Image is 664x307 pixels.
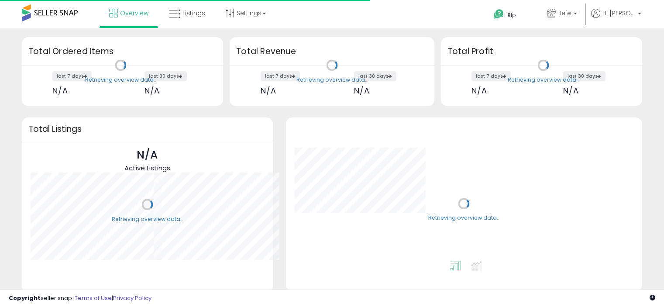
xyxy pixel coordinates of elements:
a: Hi [PERSON_NAME] [591,9,641,28]
span: Overview [120,9,148,17]
a: Help [487,2,533,28]
strong: Copyright [9,294,41,302]
span: Hi [PERSON_NAME] [602,9,635,17]
span: Jefe [558,9,571,17]
div: Retrieving overview data.. [85,76,156,84]
div: Retrieving overview data.. [508,76,579,84]
div: Retrieving overview data.. [296,76,368,84]
div: seller snap | | [9,294,151,303]
i: Get Help [493,9,504,20]
div: Retrieving overview data.. [428,214,499,222]
span: Help [504,11,516,19]
div: Retrieving overview data.. [112,215,183,223]
span: Listings [182,9,205,17]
